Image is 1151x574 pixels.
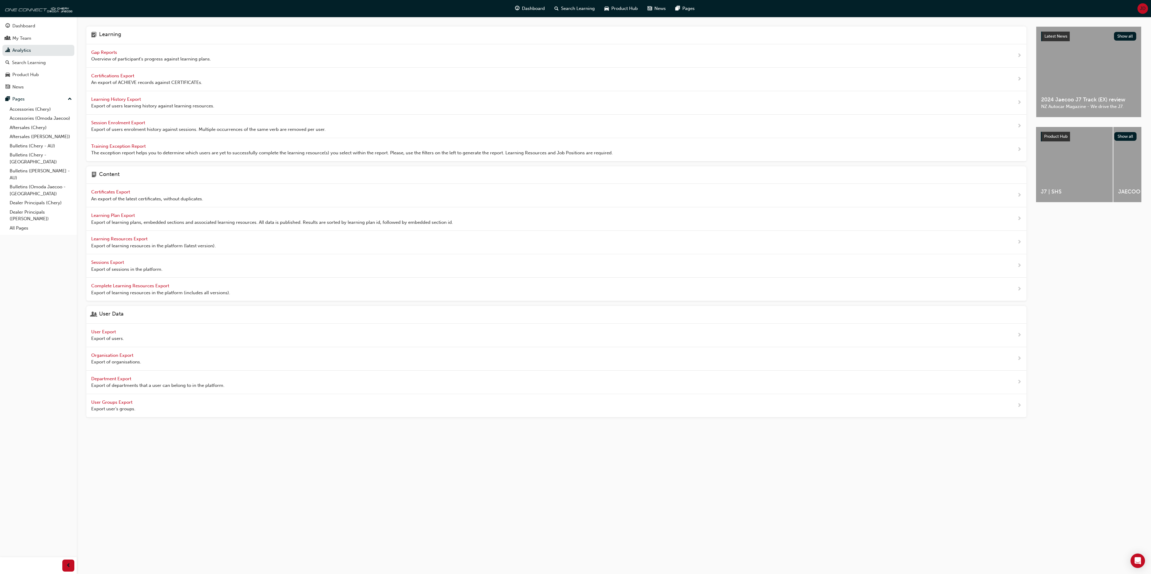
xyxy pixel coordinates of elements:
[1017,99,1022,106] span: next-icon
[7,208,74,224] a: Dealer Principals ([PERSON_NAME])
[86,207,1026,231] a: Learning Plan Export Export of learning plans, embedded sections and associated learning resource...
[2,45,74,56] a: Analytics
[91,189,131,195] span: Certificates Export
[86,371,1026,394] a: Department Export Export of departments that a user can belong to in the platform.next-icon
[91,103,214,110] span: Export of users learning history against learning resources.
[1017,332,1022,339] span: next-icon
[2,69,74,80] a: Product Hub
[682,5,695,12] span: Pages
[91,56,211,63] span: Overview of participant's progress against learning plans.
[91,236,149,242] span: Learning Resources Export
[86,138,1026,162] a: Training Exception Report The exception report helps you to determine which users are yet to succ...
[7,150,74,166] a: Bulletins (Chery - [GEOGRAPHIC_DATA])
[7,182,74,198] a: Bulletins (Omoda Jaecoo - [GEOGRAPHIC_DATA])
[12,84,24,91] div: News
[2,82,74,93] a: News
[2,33,74,44] a: My Team
[7,105,74,114] a: Accessories (Chery)
[91,73,135,79] span: Certifications Export
[1041,132,1137,141] a: Product HubShow all
[1044,134,1068,139] span: Product Hub
[7,224,74,233] a: All Pages
[675,5,680,12] span: pages-icon
[91,126,326,133] span: Export of users enrolment history against sessions. Multiple occurrences of the same verb are rem...
[86,115,1026,138] a: Session Enrolment Export Export of users enrolment history against sessions. Multiple occurrences...
[91,283,170,289] span: Complete Learning Resources Export
[1036,26,1141,117] a: Latest NewsShow all2024 Jaecoo J7 Track (EX) reviewNZ Autocar Magazine - We drive the J7.
[99,311,124,319] h4: User Data
[7,123,74,132] a: Aftersales (Chery)
[671,2,700,15] a: pages-iconPages
[91,311,97,319] span: user-icon
[611,5,638,12] span: Product Hub
[561,5,595,12] span: Search Learning
[86,347,1026,371] a: Organisation Export Export of organisations.next-icon
[3,2,72,14] img: oneconnect
[1017,262,1022,270] span: next-icon
[1114,32,1137,41] button: Show all
[91,400,134,405] span: User Groups Export
[91,150,613,156] span: The exception report helps you to determine which users are yet to successfully complete the lear...
[91,329,117,335] span: User Export
[5,72,10,78] span: car-icon
[2,19,74,94] button: DashboardMy TeamAnalyticsSearch LearningProduct HubNews
[91,289,230,296] span: Export of learning resources in the platform (includes all versions).
[1041,32,1136,41] a: Latest NewsShow all
[1017,52,1022,60] span: next-icon
[5,36,10,41] span: people-icon
[91,266,163,273] span: Export of sessions in the platform.
[1036,127,1113,202] a: J7 | SHS
[86,278,1026,301] a: Complete Learning Resources Export Export of learning resources in the platform (includes all ver...
[91,260,125,265] span: Sessions Export
[91,143,147,149] span: Training Exception Report
[1041,188,1108,195] span: J7 | SHS
[91,213,136,218] span: Learning Plan Export
[12,23,35,29] div: Dashboard
[86,68,1026,91] a: Certifications Export An export of ACHIEVE records against CERTIFICATEs.next-icon
[5,48,10,53] span: chart-icon
[2,94,74,105] button: Pages
[510,2,550,15] a: guage-iconDashboard
[12,71,39,78] div: Product Hub
[99,31,121,39] h4: Learning
[1017,378,1022,386] span: next-icon
[99,171,119,179] h4: Content
[7,114,74,123] a: Accessories (Omoda Jaecoo)
[1017,402,1022,409] span: next-icon
[91,31,97,39] span: learning-icon
[5,23,10,29] span: guage-icon
[86,231,1026,254] a: Learning Resources Export Export of learning resources in the platform (latest version).next-icon
[12,59,46,66] div: Search Learning
[91,79,202,86] span: An export of ACHIEVE records against CERTIFICATEs.
[5,85,10,90] span: news-icon
[1017,122,1022,130] span: next-icon
[1017,355,1022,363] span: next-icon
[1041,96,1136,103] span: 2024 Jaecoo J7 Track (EX) review
[91,353,135,358] span: Organisation Export
[643,2,671,15] a: news-iconNews
[91,406,135,412] span: Export user's groups.
[68,95,72,103] span: up-icon
[1041,103,1136,110] span: NZ Autocar Magazine - We drive the J7.
[1017,285,1022,293] span: next-icon
[7,166,74,182] a: Bulletins ([PERSON_NAME] - AU)
[1017,215,1022,223] span: next-icon
[12,35,31,42] div: My Team
[12,96,25,103] div: Pages
[91,97,142,102] span: Learning History Export
[1017,239,1022,246] span: next-icon
[654,5,666,12] span: News
[91,120,146,125] span: Session Enrolment Export
[91,335,124,342] span: Export of users.
[86,324,1026,347] a: User Export Export of users.next-icon
[86,44,1026,68] a: Gap Reports Overview of participant's progress against learning plans.next-icon
[91,359,141,366] span: Export of organisations.
[91,219,453,226] span: Export of learning plans, embedded sections and associated learning resources. All data is publis...
[86,91,1026,115] a: Learning History Export Export of users learning history against learning resources.next-icon
[522,5,545,12] span: Dashboard
[554,5,559,12] span: search-icon
[91,50,118,55] span: Gap Reports
[647,5,652,12] span: news-icon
